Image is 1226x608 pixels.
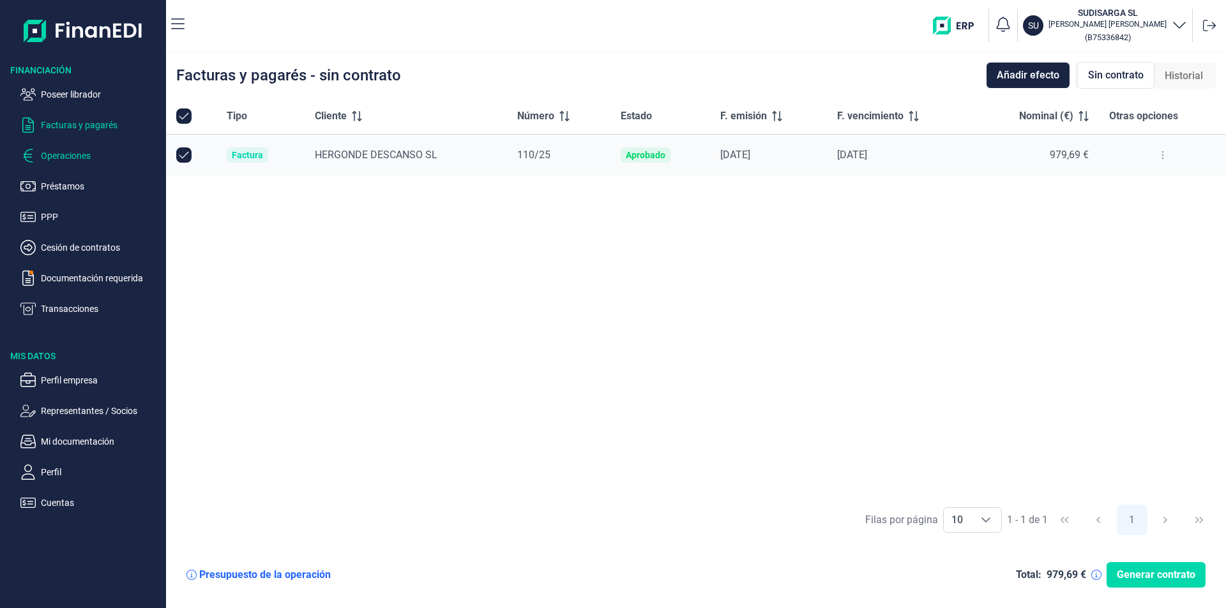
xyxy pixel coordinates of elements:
[41,373,161,388] p: Perfil empresa
[1023,6,1187,45] button: SUSUDISARGA SL[PERSON_NAME] [PERSON_NAME](B75336842)
[971,508,1001,532] div: Choose
[176,68,401,83] div: Facturas y pagarés - sin contrato
[1117,505,1147,535] button: Page 1
[997,68,1059,83] span: Añadir efecto
[176,108,192,124] div: All items selected
[720,149,817,161] div: [DATE]
[20,495,161,510] button: Cuentas
[41,148,161,163] p: Operaciones
[20,209,161,225] button: PPP
[621,108,652,124] span: Estado
[41,434,161,449] p: Mi documentación
[41,117,161,133] p: Facturas y pagarés
[1184,505,1215,535] button: Last Page
[837,108,904,124] span: F. vencimiento
[41,403,161,419] p: Representantes / Socios
[176,147,192,163] div: Row Unselected null
[1007,515,1048,525] span: 1 - 1 de 1
[1109,108,1178,124] span: Otras opciones
[987,63,1070,88] button: Añadir efecto
[41,240,161,255] p: Cesión de contratos
[232,150,263,160] div: Factura
[1150,505,1181,535] button: Next Page
[20,148,161,163] button: Operaciones
[20,301,161,316] button: Transacciones
[517,149,550,161] span: 110/25
[199,568,331,581] div: Presupuesto de la operación
[720,108,767,124] span: F. emisión
[24,10,143,51] img: Logo de aplicación
[20,434,161,449] button: Mi documentación
[1047,568,1086,581] div: 979,69 €
[20,240,161,255] button: Cesión de contratos
[20,87,161,102] button: Poseer librador
[1154,63,1213,89] div: Historial
[1019,108,1073,124] span: Nominal (€)
[1107,562,1206,588] button: Generar contrato
[1117,567,1195,582] span: Generar contrato
[1050,149,1089,161] span: 979,69 €
[1088,68,1144,83] span: Sin contrato
[41,209,161,225] p: PPP
[227,108,247,124] span: Tipo
[1049,505,1080,535] button: First Page
[944,508,971,532] span: 10
[20,271,161,286] button: Documentación requerida
[315,108,347,124] span: Cliente
[837,149,962,161] div: [DATE]
[1165,68,1203,84] span: Historial
[20,179,161,194] button: Préstamos
[41,495,161,510] p: Cuentas
[41,271,161,286] p: Documentación requerida
[1077,62,1154,89] div: Sin contrato
[517,108,554,124] span: Número
[1083,505,1114,535] button: Previous Page
[1048,6,1167,19] h3: SUDISARGA SL
[41,464,161,480] p: Perfil
[933,17,983,34] img: erp
[20,373,161,388] button: Perfil empresa
[1048,19,1167,29] p: [PERSON_NAME] [PERSON_NAME]
[626,150,665,160] div: Aprobado
[315,149,437,161] span: HERGONDE DESCANSO SL
[865,512,938,528] div: Filas por página
[41,179,161,194] p: Préstamos
[20,117,161,133] button: Facturas y pagarés
[20,464,161,480] button: Perfil
[1028,19,1039,32] p: SU
[41,87,161,102] p: Poseer librador
[20,403,161,419] button: Representantes / Socios
[1016,568,1041,581] div: Total:
[41,301,161,316] p: Transacciones
[1085,33,1131,42] small: Copiar cif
